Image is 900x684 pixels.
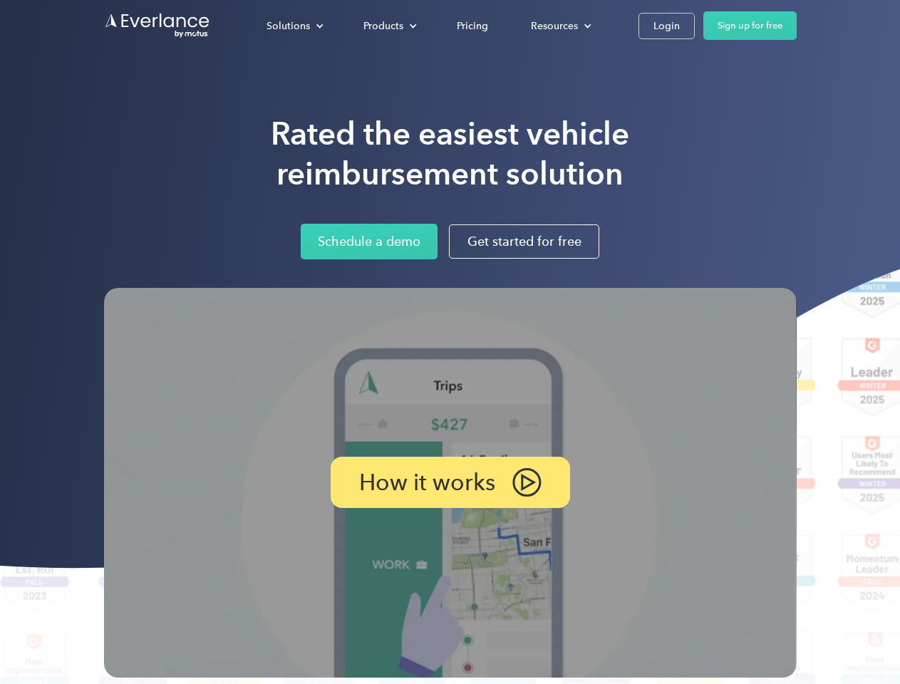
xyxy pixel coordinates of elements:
[531,17,578,35] div: Resources
[363,17,403,35] div: Products
[301,224,438,259] a: Schedule a demo
[267,17,310,35] div: Solutions
[449,224,599,259] a: Get started for free
[271,114,629,194] h1: Rated the easiest vehicle reimbursement solution
[457,17,488,35] div: Pricing
[703,11,797,40] a: Sign up for free
[104,12,211,39] a: Go to homepage
[443,14,502,38] a: Pricing
[653,17,680,35] div: Login
[638,13,695,39] a: Login
[359,474,495,491] p: How it works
